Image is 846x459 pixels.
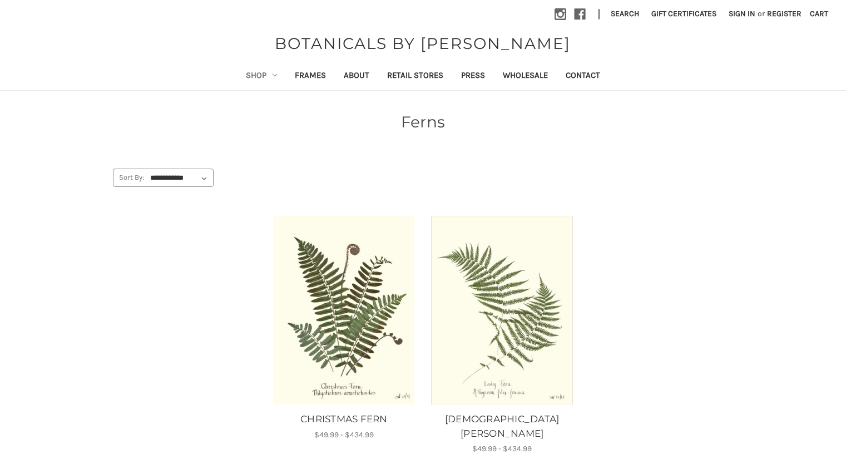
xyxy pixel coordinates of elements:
[378,63,452,90] a: Retail Stores
[271,412,417,427] a: CHRISTMAS FERN, Price range from $49.99 to $434.99
[472,444,532,453] span: $49.99 - $434.99
[113,110,734,134] h1: Ferns
[431,216,573,404] img: Unframed
[593,6,605,23] li: |
[452,63,494,90] a: Press
[335,63,378,90] a: About
[431,216,573,404] a: LADY FERN, Price range from $49.99 to $434.99
[494,63,557,90] a: Wholesale
[756,8,766,19] span: or
[113,169,145,186] label: Sort By:
[286,63,335,90] a: Frames
[237,63,286,90] a: Shop
[273,216,415,404] img: Unframed
[810,9,828,18] span: Cart
[314,430,374,440] span: $49.99 - $434.99
[429,412,575,441] a: LADY FERN, Price range from $49.99 to $434.99
[269,32,576,55] a: BOTANICALS BY [PERSON_NAME]
[273,216,415,404] a: CHRISTMAS FERN, Price range from $49.99 to $434.99
[557,63,609,90] a: Contact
